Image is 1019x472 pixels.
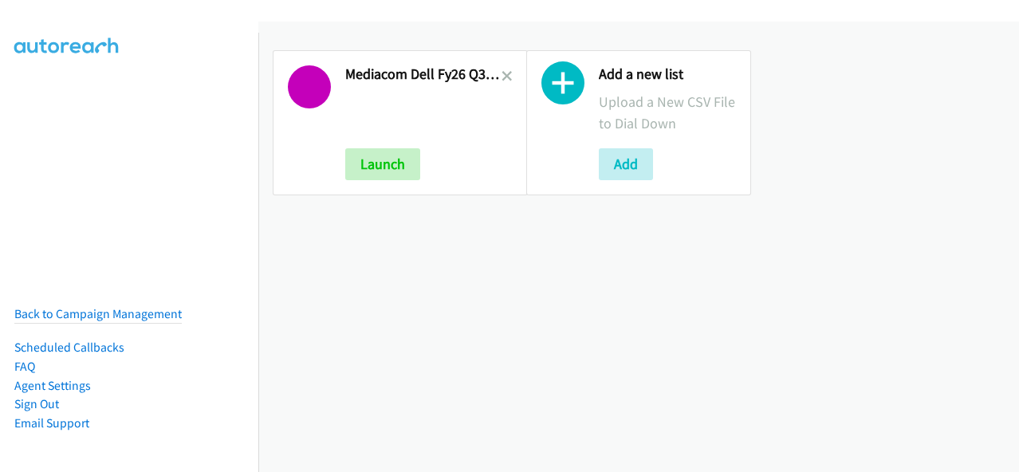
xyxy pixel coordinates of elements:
[345,65,502,84] h2: Mediacom Dell Fy26 Q3 Sb Isg La Hot Leads
[599,65,736,84] h2: Add a new list
[599,91,736,134] p: Upload a New CSV File to Dial Down
[14,396,59,411] a: Sign Out
[14,340,124,355] a: Scheduled Callbacks
[14,306,182,321] a: Back to Campaign Management
[14,359,35,374] a: FAQ
[14,415,89,431] a: Email Support
[14,378,91,393] a: Agent Settings
[345,148,420,180] button: Launch
[599,148,653,180] button: Add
